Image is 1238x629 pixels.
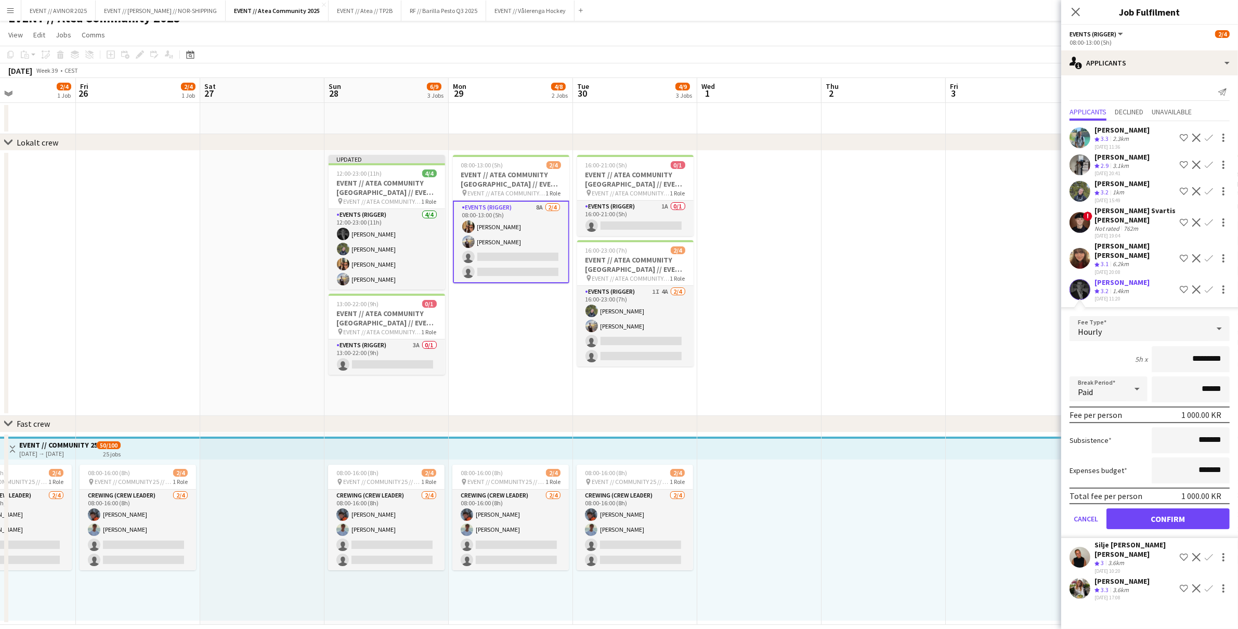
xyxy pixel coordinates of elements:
app-card-role: Crewing (Crew Leader)2/408:00-16:00 (8h)[PERSON_NAME][PERSON_NAME] [328,490,445,570]
app-job-card: Updated12:00-23:00 (11h)4/4EVENT // ATEA COMMUNITY [GEOGRAPHIC_DATA] // EVENT CREW EVENT // ATEA ... [329,155,445,290]
span: 1 Role [48,478,63,486]
span: Sun [329,82,341,91]
span: EVENT // ATEA COMMUNITY [GEOGRAPHIC_DATA] // EVENT CREW [468,189,546,197]
span: EVENT // ATEA COMMUNITY [GEOGRAPHIC_DATA] // EVENT CREW [344,198,422,205]
span: Edit [33,30,45,40]
div: Updated [329,155,445,163]
label: Subsistence [1070,436,1112,445]
span: Unavailable [1152,108,1192,115]
h3: EVENT // ATEA COMMUNITY [GEOGRAPHIC_DATA] // EVENT CREW [329,309,445,327]
span: 2/4 [1215,30,1230,38]
span: 0/1 [671,161,685,169]
app-card-role: Events (Rigger)1I4A2/416:00-23:00 (7h)[PERSON_NAME][PERSON_NAME] [577,286,694,366]
div: [DATE] 20:08 [1094,269,1176,276]
span: 2/4 [546,469,561,477]
h3: EVENT // ATEA COMMUNITY [GEOGRAPHIC_DATA] // EVENT CREW [329,178,445,197]
span: 28 [327,87,341,99]
span: 16:00-23:00 (7h) [585,246,628,254]
app-card-role: Crewing (Crew Leader)2/408:00-16:00 (8h)[PERSON_NAME][PERSON_NAME] [452,490,569,570]
span: 6/9 [427,83,441,90]
span: 50/100 [97,441,121,449]
app-card-role: Events (Rigger)3A0/113:00-22:00 (9h) [329,339,445,375]
a: Jobs [51,28,75,42]
span: 2/4 [49,469,63,477]
span: 2/4 [671,246,685,254]
div: [PERSON_NAME] Svartis [PERSON_NAME] [1094,206,1176,225]
span: 1 [700,87,715,99]
div: [DATE] 11:36 [1094,143,1150,150]
span: 27 [203,87,216,99]
span: Jobs [56,30,71,40]
label: Expenses budget [1070,466,1127,475]
app-card-role: Crewing (Crew Leader)2/408:00-16:00 (8h)[PERSON_NAME][PERSON_NAME] [80,490,196,570]
span: 3.2 [1101,287,1109,295]
span: 16:00-21:00 (5h) [585,161,628,169]
div: Fee per person [1070,410,1122,420]
app-job-card: 08:00-13:00 (5h)2/4EVENT // ATEA COMMUNITY [GEOGRAPHIC_DATA] // EVENT CREW EVENT // ATEA COMMUNIT... [453,155,569,283]
span: 0/1 [422,300,437,308]
div: [PERSON_NAME] [1094,576,1150,586]
h3: EVENT // ATEA COMMUNITY [GEOGRAPHIC_DATA] // EVENT CREW [577,170,694,189]
span: EVENT // ATEA COMMUNITY [GEOGRAPHIC_DATA] // EVENT CREW [592,189,670,197]
span: Wed [701,82,715,91]
div: 3.6km [1111,586,1131,595]
div: 3 Jobs [427,91,444,99]
span: Events (Rigger) [1070,30,1116,38]
span: 29 [451,87,466,99]
span: 1 Role [670,274,685,282]
span: 4/9 [675,83,690,90]
app-job-card: 08:00-16:00 (8h)2/4 EVENT // COMMUNITY 25 // CREW LEDERE1 RoleCrewing (Crew Leader)2/408:00-16:00... [452,465,569,570]
div: 1.4km [1111,287,1131,296]
span: ! [1083,212,1092,221]
span: 1 Role [421,478,436,486]
app-card-role: Events (Rigger)1A0/116:00-21:00 (5h) [577,201,694,236]
span: Week 39 [34,67,60,74]
span: 08:00-16:00 (8h) [336,469,379,477]
div: 3.6km [1106,559,1126,568]
button: Confirm [1106,508,1230,529]
div: Lokalt crew [17,137,58,148]
div: [DATE] 11:20 [1094,295,1150,302]
a: View [4,28,27,42]
span: 4/4 [422,169,437,177]
div: 2 Jobs [552,91,568,99]
div: [DATE] → [DATE] [19,450,97,457]
div: 08:00-16:00 (8h)2/4 EVENT // COMMUNITY 25 // CREW LEDERE1 RoleCrewing (Crew Leader)2/408:00-16:00... [577,465,693,570]
div: 08:00-16:00 (8h)2/4 EVENT // COMMUNITY 25 // CREW LEDERE1 RoleCrewing (Crew Leader)2/408:00-16:00... [80,465,196,570]
span: 1 Role [545,478,561,486]
div: Total fee per person [1070,491,1142,501]
span: 3 [948,87,958,99]
div: [DATE] 10:20 [1094,568,1176,574]
span: 2/4 [173,469,188,477]
span: 1 Role [670,478,685,486]
span: 08:00-16:00 (8h) [585,469,627,477]
span: 1 Role [670,189,685,197]
span: Tue [577,82,589,91]
div: Fast crew [17,418,50,429]
app-card-role: Events (Rigger)8A2/408:00-13:00 (5h)[PERSON_NAME][PERSON_NAME] [453,201,569,283]
button: EVENT // Atea Community 2025 [226,1,329,21]
span: 4/8 [551,83,566,90]
span: 2/4 [422,469,436,477]
app-job-card: 13:00-22:00 (9h)0/1EVENT // ATEA COMMUNITY [GEOGRAPHIC_DATA] // EVENT CREW EVENT // ATEA COMMUNIT... [329,294,445,375]
span: Hourly [1078,326,1102,337]
span: Comms [82,30,105,40]
div: CEST [64,67,78,74]
span: 1 Role [422,328,437,336]
span: 26 [79,87,88,99]
a: Edit [29,28,49,42]
span: Fri [80,82,88,91]
span: EVENT // COMMUNITY 25 // CREW LEDERE [467,478,545,486]
div: Not rated [1094,225,1122,232]
div: [DATE] 17:08 [1094,594,1150,601]
span: EVENT // ATEA COMMUNITY [GEOGRAPHIC_DATA] // EVENT CREW LED [344,328,422,336]
span: EVENT // COMMUNITY 25 // CREW LEDERE [343,478,421,486]
app-card-role: Crewing (Crew Leader)2/408:00-16:00 (8h)[PERSON_NAME][PERSON_NAME] [577,490,693,570]
span: 3 [1101,559,1104,567]
h3: EVENT // ATEA COMMUNITY [GEOGRAPHIC_DATA] // EVENT CREW [453,170,569,189]
span: 2/4 [670,469,685,477]
div: 5h x [1135,355,1148,364]
a: Comms [77,28,109,42]
span: 08:00-16:00 (8h) [461,469,503,477]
